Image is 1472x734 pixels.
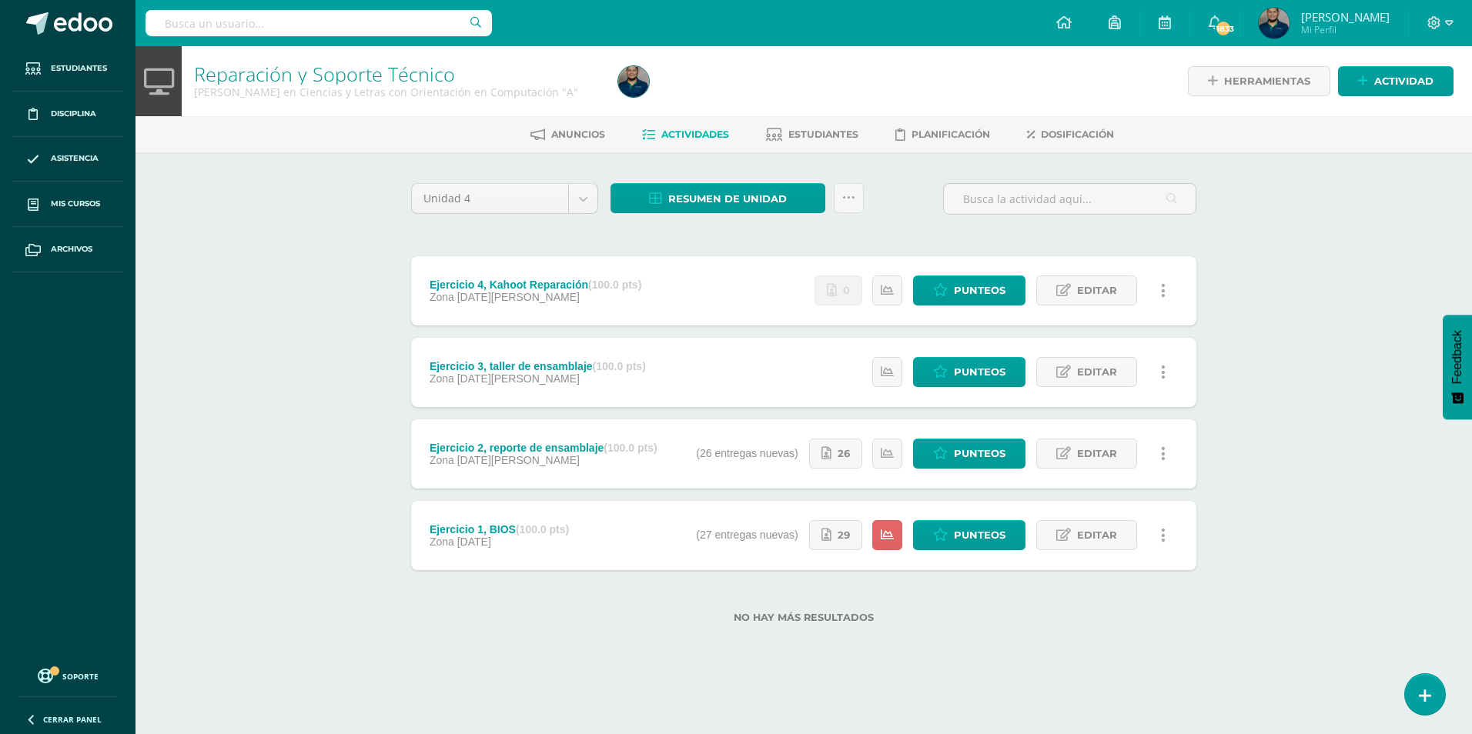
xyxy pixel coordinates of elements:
[588,279,641,291] strong: (100.0 pts)
[788,128,858,140] span: Estudiantes
[430,535,454,548] span: Zona
[457,535,491,548] span: [DATE]
[913,357,1025,387] a: Punteos
[430,372,454,385] span: Zona
[146,10,492,36] input: Busca un usuario...
[194,63,600,85] h1: Reparación y Soporte Técnico
[18,665,117,686] a: Soporte
[43,714,102,725] span: Cerrar panel
[1259,8,1290,38] img: d8373e4dfd60305494891825aa241832.png
[411,612,1196,623] label: No hay más resultados
[1188,66,1330,96] a: Herramientas
[1041,128,1114,140] span: Dosificación
[12,137,123,182] a: Asistencia
[1301,23,1390,36] span: Mi Perfil
[668,185,787,213] span: Resumen de unidad
[430,360,646,372] div: Ejercicio 3, taller de ensamblaje
[913,275,1025,305] a: Punteos
[809,520,862,550] a: 29
[51,62,107,75] span: Estudiantes
[1301,9,1390,25] span: [PERSON_NAME]
[912,128,990,140] span: Planificación
[430,523,569,535] div: Ejercicio 1, BIOS
[51,198,100,210] span: Mis cursos
[1450,330,1464,384] span: Feedback
[809,439,862,469] a: 26
[516,523,569,535] strong: (100.0 pts)
[12,46,123,92] a: Estudiantes
[1027,122,1114,147] a: Dosificación
[457,454,580,466] span: [DATE][PERSON_NAME]
[1077,358,1117,386] span: Editar
[593,360,646,372] strong: (100.0 pts)
[430,291,454,303] span: Zona
[51,243,92,255] span: Archivos
[530,122,605,147] a: Anuncios
[430,454,454,466] span: Zona
[1224,67,1310,95] span: Herramientas
[913,520,1025,550] a: Punteos
[423,184,557,213] span: Unidad 4
[1077,439,1117,468] span: Editar
[611,183,825,213] a: Resumen de unidad
[661,128,729,140] span: Actividades
[12,227,123,272] a: Archivos
[62,671,99,682] span: Soporte
[895,122,990,147] a: Planificación
[838,521,850,549] span: 29
[913,439,1025,469] a: Punteos
[642,122,729,147] a: Actividades
[457,291,580,303] span: [DATE][PERSON_NAME]
[838,439,850,468] span: 26
[51,152,99,165] span: Asistencia
[194,61,455,87] a: Reparación y Soporte Técnico
[1443,315,1472,419] button: Feedback - Mostrar encuesta
[766,122,858,147] a: Estudiantes
[430,442,657,454] div: Ejercicio 2, reporte de ensamblaje
[954,521,1005,549] span: Punteos
[1077,276,1117,305] span: Editar
[430,279,641,291] div: Ejercicio 4, Kahoot Reparación
[412,184,597,213] a: Unidad 4
[1338,66,1454,96] a: Actividad
[954,276,1005,305] span: Punteos
[51,108,96,120] span: Disciplina
[1077,521,1117,549] span: Editar
[457,372,580,385] span: [DATE][PERSON_NAME]
[843,276,850,305] span: 0
[815,275,862,305] a: No se han realizado entregas
[551,128,605,140] span: Anuncios
[12,182,123,227] a: Mis cursos
[954,439,1005,468] span: Punteos
[1374,67,1434,95] span: Actividad
[1215,20,1232,37] span: 1833
[944,184,1196,214] input: Busca la actividad aquí...
[604,442,657,454] strong: (100.0 pts)
[954,358,1005,386] span: Punteos
[618,66,649,97] img: d8373e4dfd60305494891825aa241832.png
[12,92,123,137] a: Disciplina
[194,85,600,99] div: Quinto Quinto Bachillerato en Ciencias y Letras con Orientación en Computación 'A'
